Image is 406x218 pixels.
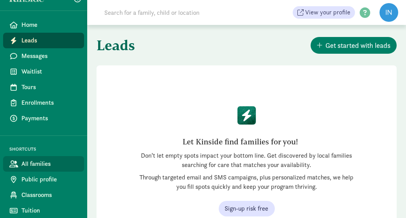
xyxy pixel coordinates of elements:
[21,51,78,61] span: Messages
[367,181,406,218] iframe: Chat Widget
[3,111,84,126] a: Payments
[225,204,269,213] span: Sign-up risk free
[21,36,78,45] span: Leads
[136,151,357,170] p: Don’t let empty spots impact your bottom line. Get discovered by local families searching for car...
[136,173,357,192] p: Through targeted email and SMS campaigns, plus personalized matches, we help you fill spots quick...
[21,190,78,200] span: Classrooms
[325,40,390,51] span: Get started with leads
[142,135,339,148] h2: Let Kinside find families for you!
[305,8,350,17] span: View your profile
[3,187,84,203] a: Classrooms
[3,156,84,172] a: All families
[3,64,84,79] a: Waitlist
[219,201,275,216] button: Sign-up risk free
[21,206,78,215] span: Tuition
[21,83,78,92] span: Tours
[21,98,78,107] span: Enrollments
[100,5,293,20] input: Search for a family, child or location
[21,114,78,123] span: Payments
[3,33,84,48] a: Leads
[311,37,397,54] button: Get started with leads
[21,175,78,184] span: Public profile
[293,6,355,19] a: View your profile
[21,67,78,76] span: Waitlist
[3,17,84,33] a: Home
[21,159,78,169] span: All families
[3,48,84,64] a: Messages
[3,79,84,95] a: Tours
[97,34,245,56] h1: Leads
[21,20,78,30] span: Home
[3,172,84,187] a: Public profile
[3,95,84,111] a: Enrollments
